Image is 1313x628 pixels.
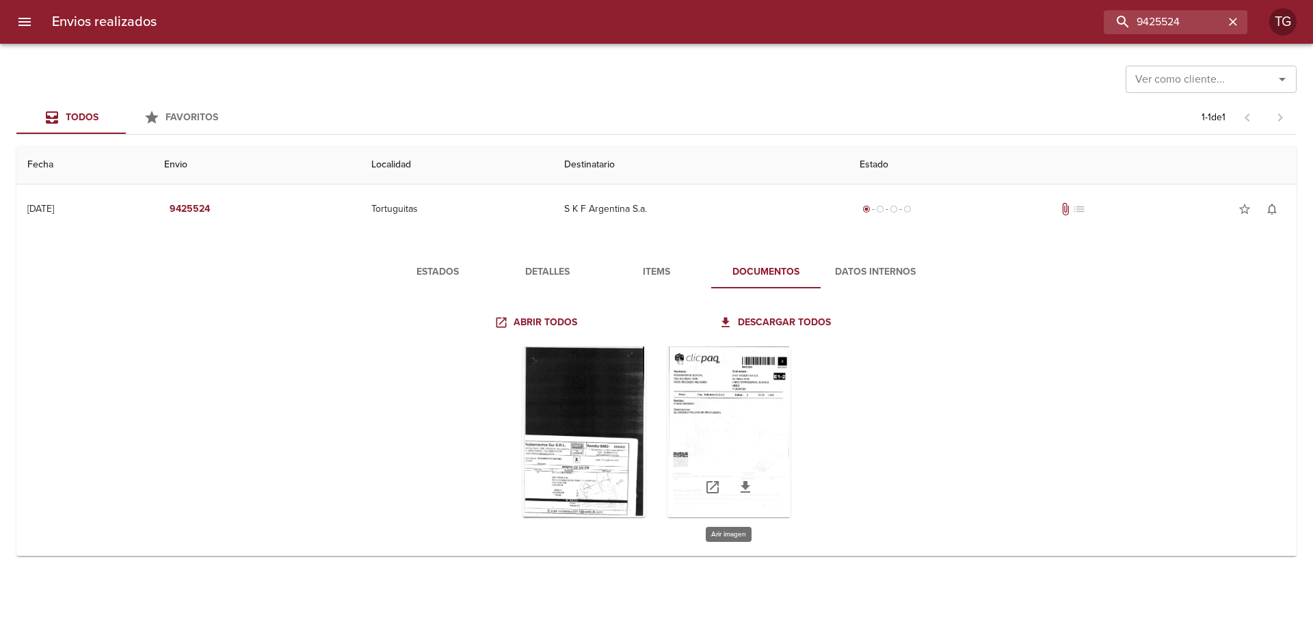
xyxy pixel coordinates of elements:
span: radio_button_unchecked [890,205,898,213]
th: Localidad [360,146,553,185]
span: Descargar todos [721,314,831,331]
div: [DATE] [27,203,54,215]
th: Destinatario [553,146,849,185]
span: Datos Internos [829,264,922,281]
th: Estado [849,146,1297,185]
span: notifications_none [1265,202,1279,216]
span: Abrir todos [497,314,577,331]
span: Pagina siguiente [1264,101,1297,134]
span: Detalles [501,264,594,281]
div: TG [1269,8,1297,36]
button: Abrir [1273,70,1292,89]
span: Favoritos [165,111,218,123]
th: Envio [153,146,360,185]
span: Items [610,264,703,281]
span: Pagina anterior [1231,110,1264,124]
button: 9425524 [164,197,215,222]
button: menu [8,5,41,38]
input: buscar [1104,10,1224,34]
th: Fecha [16,146,153,185]
button: Agregar a favoritos [1231,195,1258,223]
span: Documentos [719,264,812,281]
div: Tabs detalle de guia [383,256,930,288]
span: radio_button_unchecked [876,205,884,213]
em: 9425524 [170,201,210,218]
div: Arir imagen [522,346,646,517]
a: Abrir todos [492,310,583,336]
div: Abrir información de usuario [1269,8,1297,36]
td: S K F Argentina S.a. [553,185,849,234]
div: Tabs Envios [16,101,235,134]
h6: Envios realizados [52,11,157,33]
p: 1 - 1 de 1 [1202,111,1225,124]
span: radio_button_checked [862,205,871,213]
a: Descargar [729,471,762,504]
a: Abrir [696,471,729,504]
div: Generado [860,202,914,216]
span: Todos [66,111,98,123]
span: Estados [391,264,484,281]
span: radio_button_unchecked [903,205,912,213]
td: Tortuguitas [360,185,553,234]
span: star_border [1238,202,1251,216]
span: No tiene pedido asociado [1072,202,1086,216]
table: Tabla de envíos del cliente [16,146,1297,556]
a: Descargar todos [716,310,836,336]
span: Tiene documentos adjuntos [1059,202,1072,216]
